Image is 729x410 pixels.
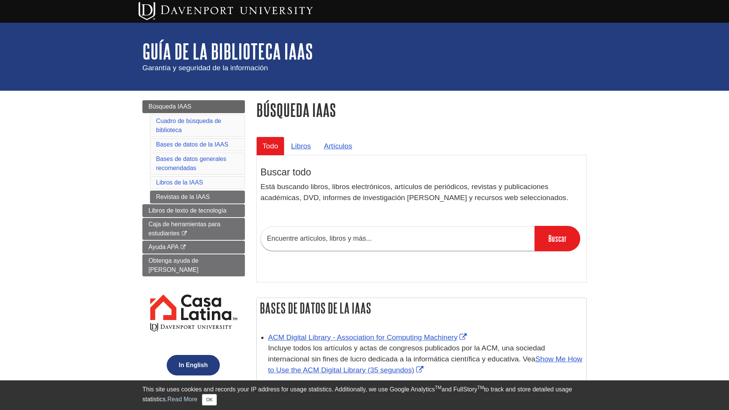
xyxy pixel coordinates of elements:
[142,39,313,63] a: Guía de la biblioteca IAAS
[180,245,186,250] i: This link opens in a new window
[142,254,245,276] a: Obtenga ayuda de [PERSON_NAME]
[256,100,587,120] h1: Búsqueda IAAS
[142,64,268,72] span: Garantía y seguridad de la información
[148,244,178,250] span: Ayuda APA
[268,333,469,341] a: Link opens in new window
[477,385,484,390] sup: TM
[260,181,582,203] p: Está buscando libros, libros electrónicos, artículos de periódicos, revistas y publicaciones acad...
[142,100,245,113] a: Búsqueda IAAS
[148,103,191,110] span: Búsqueda IAAS
[268,355,582,374] a: Link opens in new window
[156,179,203,186] a: Libros de la IAAS
[142,100,245,388] div: Guide Page Menu
[165,362,222,368] a: In English
[167,355,220,375] button: In English
[260,167,582,178] h3: Buscar todo
[148,207,226,214] span: Libros de texto de tecnología
[202,394,217,405] button: Close
[256,137,284,155] a: Todo
[142,204,245,217] a: Libros de texto de tecnología
[142,385,587,405] div: This site uses cookies and records your IP address for usage statistics. Additionally, we use Goo...
[156,141,228,148] a: Bases de datos de la IAAS
[142,241,245,254] a: Ayuda APA
[535,226,580,251] input: Buscar
[156,118,221,133] a: Cuadro de búsqueda de biblioteca
[318,137,358,155] a: Artículos
[257,298,586,318] h2: Bases de datos de la IAAS
[181,231,188,236] i: This link opens in a new window
[139,2,313,20] img: Davenport University
[285,137,317,155] a: Libros
[148,221,220,237] span: Caja de herramientas para estudiantes
[142,218,245,240] a: Caja de herramientas para estudiantes
[260,226,535,251] input: Encuentre artículos, libros y más...
[150,191,245,203] a: Revistas de la IAAS
[156,156,226,171] a: Bases de datos generales recomendadas
[148,257,199,273] span: Obtenga ayuda de [PERSON_NAME]
[167,396,197,402] a: Read More
[268,343,582,375] p: Incluye todos los artículos y actas de congresos publicados por la ACM, una sociedad internaciona...
[435,385,441,390] sup: TM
